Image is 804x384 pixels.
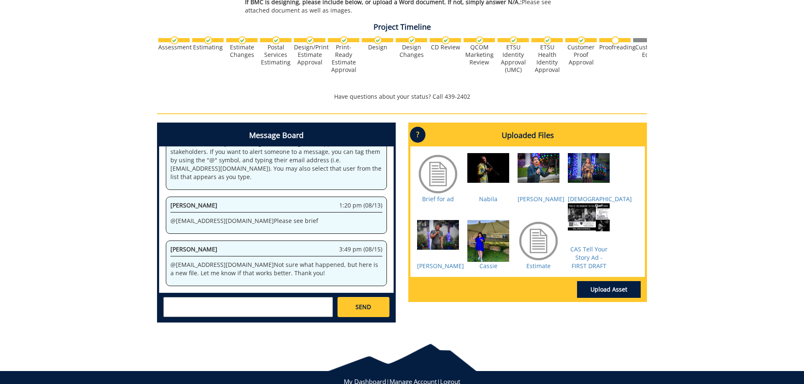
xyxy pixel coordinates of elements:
[422,195,454,203] a: Brief for ad
[294,44,325,66] div: Design/Print Estimate Approval
[339,201,382,210] span: 1:20 pm (08/13)
[170,139,382,181] p: Welcome to the Project Messenger. All messages will appear to all stakeholders. If you want to al...
[633,44,665,59] div: Customer Edits
[565,44,597,66] div: Customer Proof Approval
[476,36,484,44] img: checkmark
[568,195,632,203] a: [DEMOGRAPHIC_DATA]
[362,44,393,51] div: Design
[442,36,450,44] img: checkmark
[170,201,217,209] span: [PERSON_NAME]
[226,44,258,59] div: Estimate Changes
[170,217,382,225] p: @ [EMAIL_ADDRESS][DOMAIN_NAME] Please see brief
[158,44,190,51] div: Assessment
[159,125,394,146] h4: Message Board
[339,245,382,253] span: 3:49 pm (08/15)
[192,44,224,51] div: Estimating
[518,195,564,203] a: [PERSON_NAME]
[599,44,631,51] div: Proofreading
[170,261,382,277] p: @ [EMAIL_ADDRESS][DOMAIN_NAME] Not sure what happened, but here is a new file. Let me know if tha...
[479,262,497,270] a: Cassie
[531,44,563,74] div: ETSU Health Identity Approval
[260,44,291,66] div: Postal Services Estimating
[570,245,608,270] a: CAS Tell Your Story Ad - FIRST DRAFT
[410,127,425,143] p: ?
[479,195,497,203] a: Nabila
[417,262,464,270] a: [PERSON_NAME]
[204,36,212,44] img: checkmark
[510,36,518,44] img: checkmark
[374,36,382,44] img: checkmark
[238,36,246,44] img: checkmark
[356,303,371,311] span: SEND
[170,36,178,44] img: checkmark
[544,36,551,44] img: checkmark
[340,36,348,44] img: checkmark
[396,44,427,59] div: Design Changes
[306,36,314,44] img: checkmark
[611,36,619,44] img: no
[272,36,280,44] img: checkmark
[170,245,217,253] span: [PERSON_NAME]
[430,44,461,51] div: CD Review
[163,297,333,317] textarea: messageToSend
[157,92,647,101] p: Have questions about your status? Call 439-2402
[526,262,551,270] a: Estimate
[408,36,416,44] img: checkmark
[577,36,585,44] img: checkmark
[338,297,389,317] a: SEND
[410,125,645,146] h4: Uploaded Files
[577,281,641,298] a: Upload Asset
[464,44,495,66] div: QCOM Marketing Review
[157,23,647,31] h4: Project Timeline
[328,44,359,74] div: Print-Ready Estimate Approval
[497,44,529,74] div: ETSU Identity Approval (UMC)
